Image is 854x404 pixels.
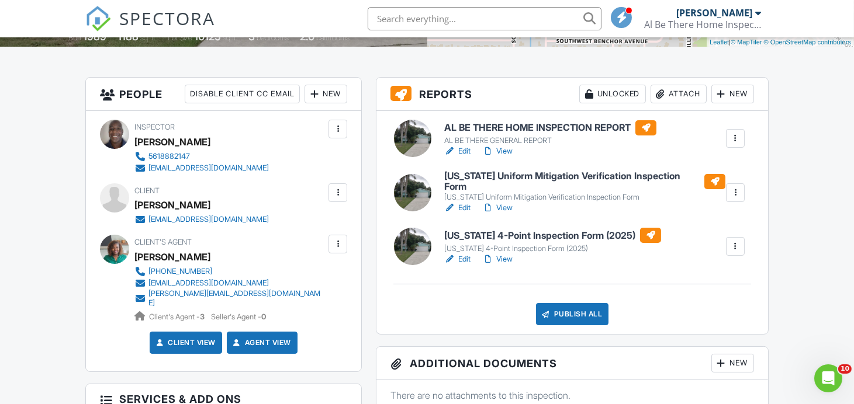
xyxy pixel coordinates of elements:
[223,33,237,42] span: sq.ft.
[536,303,609,325] div: Publish All
[651,85,707,103] div: Attach
[482,253,513,265] a: View
[711,354,754,372] div: New
[134,238,192,246] span: Client's Agent
[248,30,255,43] div: 3
[482,145,513,157] a: View
[134,214,269,225] a: [EMAIL_ADDRESS][DOMAIN_NAME]
[300,30,314,43] div: 2.0
[444,244,661,253] div: [US_STATE] 4-Point Inspection Form (2025)
[676,7,752,19] div: [PERSON_NAME]
[261,312,266,321] strong: 0
[444,253,471,265] a: Edit
[85,16,215,40] a: SPECTORA
[148,267,212,276] div: [PHONE_NUMBER]
[707,37,854,47] div: |
[83,30,106,43] div: 1989
[444,171,725,191] h6: [US_STATE] Uniform Mitigation Verification Inspection Form
[231,337,291,349] a: Agent View
[710,39,729,46] a: Leaflet
[148,163,269,173] div: [EMAIL_ADDRESS][DOMAIN_NAME]
[154,337,216,349] a: Client View
[814,364,842,392] iframe: Intercom live chat
[134,277,326,289] a: [EMAIL_ADDRESS][DOMAIN_NAME]
[444,136,656,145] div: AL BE THERE GENERAL REPORT
[148,215,269,224] div: [EMAIL_ADDRESS][DOMAIN_NAME]
[579,85,646,103] div: Unlocked
[134,266,326,277] a: [PHONE_NUMBER]
[376,347,768,380] h3: Additional Documents
[119,6,215,30] span: SPECTORA
[185,85,300,103] div: Disable Client CC Email
[134,186,160,195] span: Client
[444,228,661,253] a: [US_STATE] 4-Point Inspection Form (2025) [US_STATE] 4-Point Inspection Form (2025)
[444,120,656,135] h6: AL BE THERE HOME INSPECTION REPORT
[134,196,210,214] div: [PERSON_NAME]
[68,33,81,42] span: Built
[838,364,852,374] span: 10
[134,123,175,131] span: Inspector
[211,312,266,321] span: Seller's Agent -
[134,133,210,151] div: [PERSON_NAME]
[376,78,768,111] h3: Reports
[444,171,725,202] a: [US_STATE] Uniform Mitigation Verification Inspection Form [US_STATE] Uniform Mitigation Verifica...
[731,39,762,46] a: © MapTiler
[257,33,289,42] span: bedrooms
[444,193,725,202] div: [US_STATE] Uniform Mitigation Verification Inspection Form
[148,289,326,308] div: [PERSON_NAME][EMAIL_ADDRESS][DOMAIN_NAME]
[194,30,221,43] div: 10125
[444,202,471,214] a: Edit
[148,152,190,161] div: 5618882147
[368,7,601,30] input: Search everything...
[764,39,851,46] a: © OpenStreetMap contributors
[316,33,350,42] span: bathrooms
[390,389,754,402] p: There are no attachments to this inspection.
[482,202,513,214] a: View
[444,145,471,157] a: Edit
[305,85,347,103] div: New
[444,228,661,243] h6: [US_STATE] 4-Point Inspection Form (2025)
[444,120,656,146] a: AL BE THERE HOME INSPECTION REPORT AL BE THERE GENERAL REPORT
[644,19,761,30] div: Al Be There Home Inspections
[86,78,361,111] h3: People
[200,312,205,321] strong: 3
[134,248,210,266] a: [PERSON_NAME]
[134,151,269,162] a: 5618882147
[149,312,206,321] span: Client's Agent -
[134,289,326,308] a: [PERSON_NAME][EMAIL_ADDRESS][DOMAIN_NAME]
[85,6,111,32] img: The Best Home Inspection Software - Spectora
[134,162,269,174] a: [EMAIL_ADDRESS][DOMAIN_NAME]
[711,85,754,103] div: New
[148,278,269,288] div: [EMAIL_ADDRESS][DOMAIN_NAME]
